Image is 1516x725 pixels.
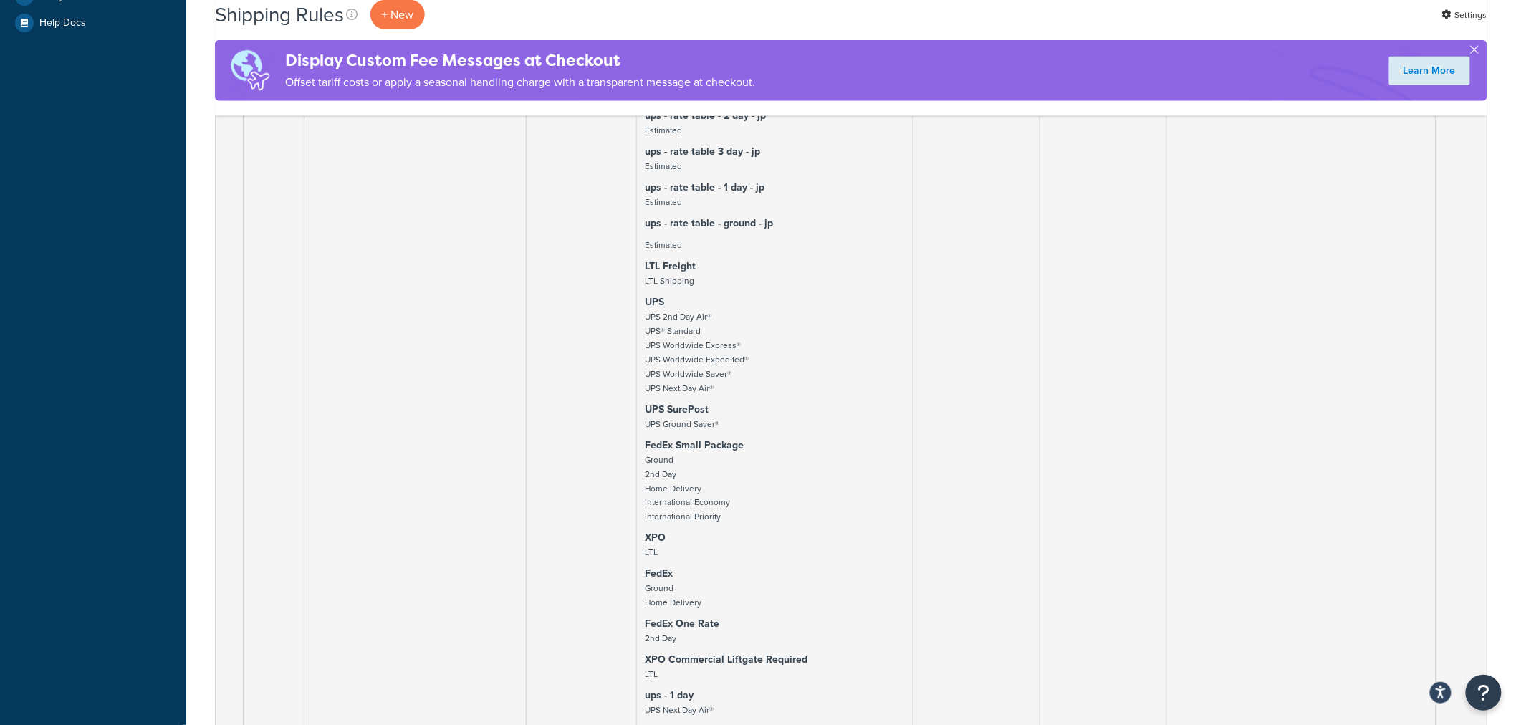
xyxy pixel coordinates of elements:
[646,144,761,159] strong: ups - rate table 3 day - jp
[646,438,744,453] strong: FedEx Small Package
[39,17,86,29] span: Help Docs
[1466,675,1502,711] button: Open Resource Center
[285,49,755,72] h4: Display Custom Fee Messages at Checkout
[646,418,720,431] small: UPS Ground Saver®
[215,40,285,101] img: duties-banner-06bc72dcb5fe05cb3f9472aba00be2ae8eb53ab6f0d8bb03d382ba314ac3c341.png
[646,402,709,417] strong: UPS SurePost
[646,453,731,524] small: Ground 2nd Day Home Delivery International Economy International Priority
[646,617,720,632] strong: FedEx One Rate
[646,704,714,717] small: UPS Next Day Air®
[1389,57,1470,85] a: Learn More
[646,582,702,610] small: Ground Home Delivery
[646,274,695,287] small: LTL Shipping
[646,310,749,395] small: UPS 2nd Day Air® UPS® Standard UPS Worldwide Express® UPS Worldwide Expedited® UPS Worldwide Save...
[1442,5,1487,25] a: Settings
[646,124,683,137] small: Estimated
[646,216,774,231] strong: ups - rate table - ground - jp
[646,547,658,560] small: LTL
[646,668,658,681] small: LTL
[285,72,755,92] p: Offset tariff costs or apply a seasonal handling charge with a transparent message at checkout.
[646,531,666,546] strong: XPO
[646,653,808,668] strong: XPO Commercial Liftgate Required
[646,239,683,251] small: Estimated
[646,633,677,645] small: 2nd Day
[646,567,673,582] strong: FedEx
[646,196,683,208] small: Estimated
[646,294,665,309] strong: UPS
[646,160,683,173] small: Estimated
[646,688,694,704] strong: ups - 1 day
[646,180,765,195] strong: ups - rate table - 1 day - jp
[11,10,176,36] a: Help Docs
[646,259,696,274] strong: LTL Freight
[215,1,344,29] h1: Shipping Rules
